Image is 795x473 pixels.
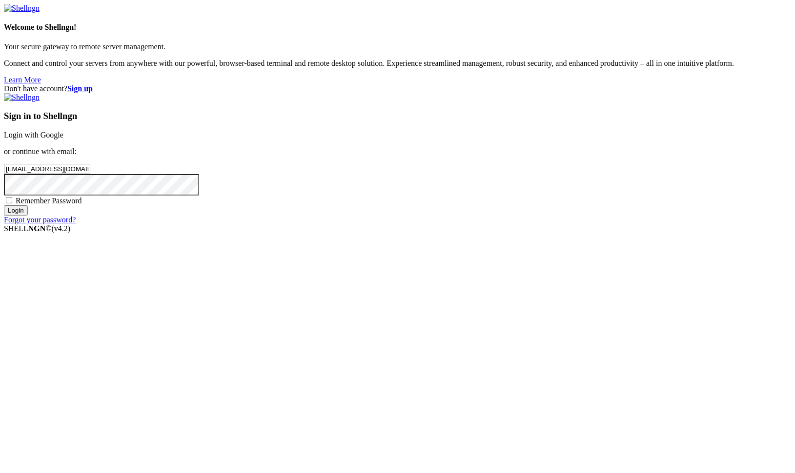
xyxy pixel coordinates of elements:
div: Don't have account? [4,84,791,93]
img: Shellngn [4,4,40,13]
input: Email address [4,164,90,174]
b: NGN [28,224,46,233]
p: Your secure gateway to remote server management. [4,42,791,51]
span: Remember Password [16,197,82,205]
h4: Welcome to Shellngn! [4,23,791,32]
p: Connect and control your servers from anywhere with our powerful, browser-based terminal and remo... [4,59,791,68]
input: Remember Password [6,197,12,203]
input: Login [4,205,28,216]
span: SHELL © [4,224,70,233]
img: Shellngn [4,93,40,102]
a: Login with Google [4,131,63,139]
a: Sign up [67,84,93,93]
a: Learn More [4,76,41,84]
p: or continue with email: [4,147,791,156]
h3: Sign in to Shellngn [4,111,791,121]
a: Forgot your password? [4,216,76,224]
span: 4.2.0 [52,224,71,233]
